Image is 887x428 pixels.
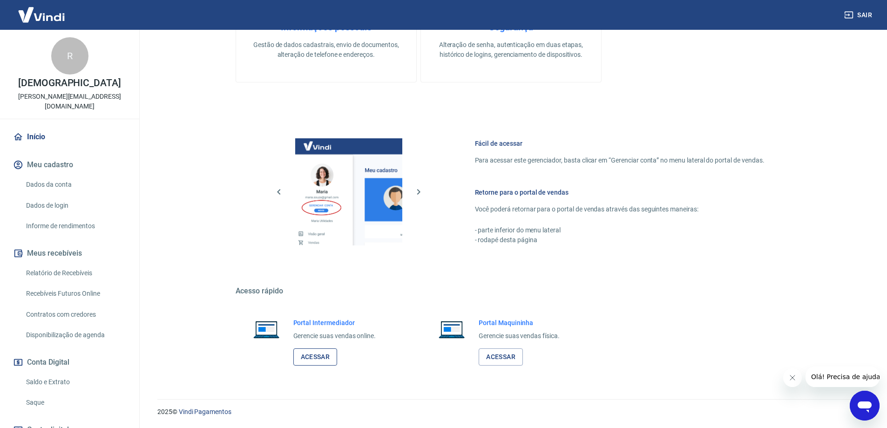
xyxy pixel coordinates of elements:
h6: Retorne para o portal de vendas [475,188,765,197]
img: Vindi [11,0,72,29]
iframe: Fechar mensagem [783,368,802,387]
h6: Fácil de acessar [475,139,765,148]
a: Saque [22,393,128,412]
p: Alteração de senha, autenticação em duas etapas, histórico de logins, gerenciamento de dispositivos. [436,40,586,60]
a: Informe de rendimentos [22,217,128,236]
a: Acessar [293,348,338,366]
a: Contratos com credores [22,305,128,324]
p: [PERSON_NAME][EMAIL_ADDRESS][DOMAIN_NAME] [7,92,132,111]
a: Dados da conta [22,175,128,194]
a: Saldo e Extrato [22,373,128,392]
button: Meus recebíveis [11,243,128,264]
h6: Portal Maquininha [479,318,560,327]
iframe: Mensagem da empresa [806,367,880,387]
img: Imagem de um notebook aberto [432,318,471,340]
img: Imagem de um notebook aberto [247,318,286,340]
button: Meu cadastro [11,155,128,175]
a: Relatório de Recebíveis [22,264,128,283]
p: Gestão de dados cadastrais, envio de documentos, alteração de telefone e endereços. [251,40,401,60]
button: Sair [842,7,876,24]
div: R [51,37,88,75]
img: Imagem da dashboard mostrando o botão de gerenciar conta na sidebar no lado esquerdo [295,138,402,245]
iframe: Botão para abrir a janela de mensagens [850,391,880,421]
a: Acessar [479,348,523,366]
a: Dados de login [22,196,128,215]
h6: Portal Intermediador [293,318,376,327]
h5: Acesso rápido [236,286,787,296]
a: Vindi Pagamentos [179,408,231,415]
span: Olá! Precisa de ajuda? [6,7,78,14]
p: Gerencie suas vendas online. [293,331,376,341]
p: - rodapé desta página [475,235,765,245]
p: Para acessar este gerenciador, basta clicar em “Gerenciar conta” no menu lateral do portal de ven... [475,156,765,165]
button: Conta Digital [11,352,128,373]
p: Gerencie suas vendas física. [479,331,560,341]
a: Início [11,127,128,147]
p: - parte inferior do menu lateral [475,225,765,235]
p: [DEMOGRAPHIC_DATA] [18,78,121,88]
a: Disponibilização de agenda [22,326,128,345]
p: 2025 © [157,407,865,417]
a: Recebíveis Futuros Online [22,284,128,303]
p: Você poderá retornar para o portal de vendas através das seguintes maneiras: [475,204,765,214]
